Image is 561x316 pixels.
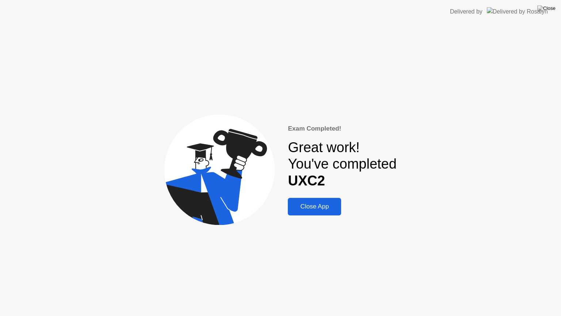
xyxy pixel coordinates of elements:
[537,5,556,11] img: Close
[450,7,482,16] div: Delivered by
[288,124,396,133] div: Exam Completed!
[290,203,339,210] div: Close App
[288,198,341,215] button: Close App
[288,173,325,188] b: UXC2
[487,7,548,16] img: Delivered by Rosalyn
[288,139,396,189] div: Great work! You've completed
